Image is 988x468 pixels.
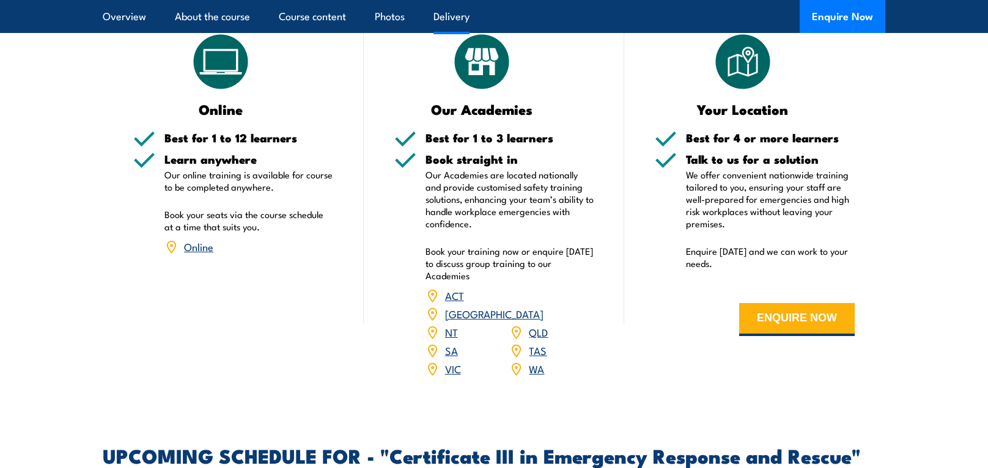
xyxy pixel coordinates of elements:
[445,324,458,339] a: NT
[103,447,885,464] h2: UPCOMING SCHEDULE FOR - "Certificate III in Emergency Response and Rescue"
[164,169,333,193] p: Our online training is available for course to be completed anywhere.
[686,132,855,144] h5: Best for 4 or more learners
[184,239,213,254] a: Online
[426,153,594,165] h5: Book straight in
[445,306,544,321] a: [GEOGRAPHIC_DATA]
[529,361,544,376] a: WA
[686,153,855,165] h5: Talk to us for a solution
[445,343,458,357] a: SA
[426,132,594,144] h5: Best for 1 to 3 learners
[686,245,855,269] p: Enquire [DATE] and we can work to your needs.
[445,288,464,302] a: ACT
[655,102,830,116] h3: Your Location
[164,132,333,144] h5: Best for 1 to 12 learners
[445,361,461,376] a: VIC
[529,324,548,339] a: QLD
[529,343,547,357] a: TAS
[686,169,855,230] p: We offer convenient nationwide training tailored to you, ensuring your staff are well-prepared fo...
[164,153,333,165] h5: Learn anywhere
[164,208,333,233] p: Book your seats via the course schedule at a time that suits you.
[426,169,594,230] p: Our Academies are located nationally and provide customised safety training solutions, enhancing ...
[426,245,594,282] p: Book your training now or enquire [DATE] to discuss group training to our Academies
[133,102,309,116] h3: Online
[739,303,855,336] button: ENQUIRE NOW
[394,102,570,116] h3: Our Academies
